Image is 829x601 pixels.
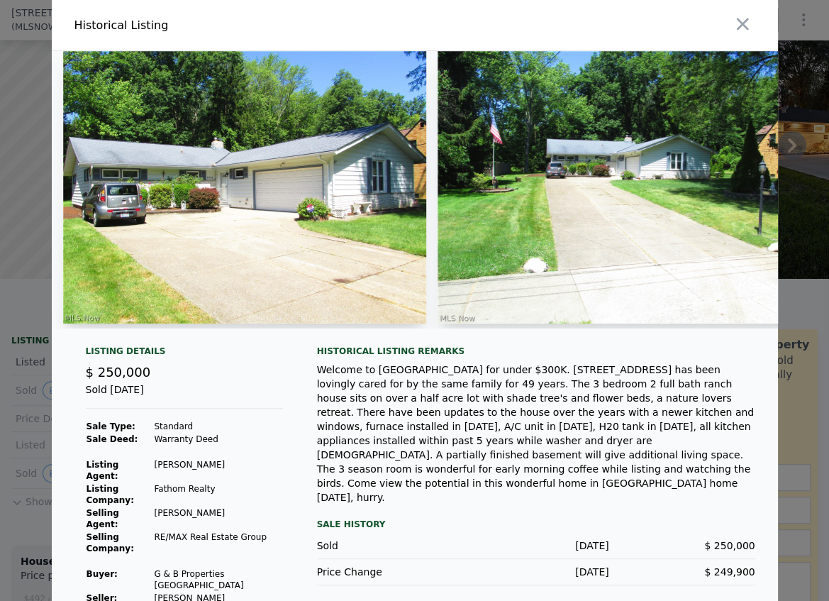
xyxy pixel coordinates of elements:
[86,346,283,363] div: Listing Details
[153,433,282,446] td: Warranty Deed
[317,516,755,533] div: Sale History
[153,507,282,531] td: [PERSON_NAME]
[87,434,138,444] strong: Sale Deed:
[317,539,463,553] div: Sold
[87,569,118,579] strong: Buyer :
[153,420,282,433] td: Standard
[74,17,409,34] div: Historical Listing
[87,532,134,553] strong: Selling Company:
[153,531,282,555] td: RE/MAX Real Estate Group
[153,458,282,483] td: [PERSON_NAME]
[86,382,283,409] div: Sold [DATE]
[87,508,119,529] strong: Selling Agent:
[86,365,151,380] span: $ 250,000
[153,483,282,507] td: Fathom Realty
[704,540,755,551] span: $ 250,000
[153,568,282,592] td: G & B Properties [GEOGRAPHIC_DATA]
[438,51,801,324] img: Property Img
[463,565,609,579] div: [DATE]
[317,363,755,504] div: Welcome to [GEOGRAPHIC_DATA] for under $300K. [STREET_ADDRESS] has been lovingly cared for by the...
[87,484,134,505] strong: Listing Company:
[463,539,609,553] div: [DATE]
[87,421,135,431] strong: Sale Type:
[87,460,119,481] strong: Listing Agent:
[704,566,755,578] span: $ 249,900
[317,346,755,357] div: Historical Listing remarks
[317,565,463,579] div: Price Change
[63,51,426,324] img: Property Img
